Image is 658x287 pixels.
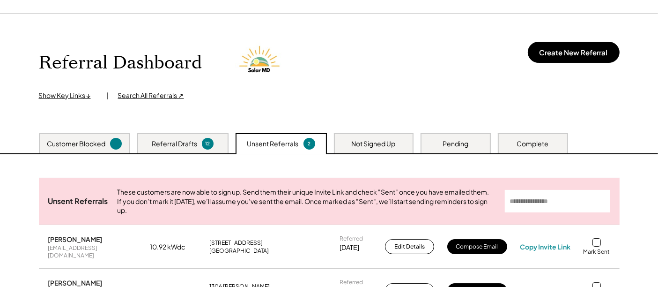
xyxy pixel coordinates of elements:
div: Customer Blocked [47,139,105,149]
button: Compose Email [447,239,507,254]
div: [EMAIL_ADDRESS][DOMAIN_NAME] [48,244,137,259]
div: [DATE] [340,243,359,252]
div: | [107,91,109,100]
div: 2 [305,140,314,147]
div: Show Key Links ↓ [39,91,97,100]
div: Unsent Referrals [48,196,108,206]
div: Search All Referrals ↗ [118,91,184,100]
div: 10.92 kWdc [150,242,197,252]
div: Mark Sent [583,248,610,256]
div: [STREET_ADDRESS] [209,239,263,247]
div: Referred [340,279,363,286]
div: Pending [443,139,468,149]
div: 12 [203,140,212,147]
div: Unsent Referrals [247,139,299,149]
div: [GEOGRAPHIC_DATA] [209,247,269,255]
div: Complete [517,139,549,149]
div: Copy Invite Link [520,242,570,251]
button: Create New Referral [528,42,620,63]
button: Edit Details [385,239,434,254]
div: Referral Drafts [152,139,197,149]
div: [PERSON_NAME] [48,235,103,243]
div: [PERSON_NAME] [48,279,103,287]
div: These customers are now able to sign up. Send them their unique Invite Link and check "Sent" once... [118,188,495,215]
h1: Referral Dashboard [39,52,202,74]
div: Referred [340,235,363,242]
img: Solar%20MD%20LOgo.png [235,37,287,89]
div: Not Signed Up [352,139,396,149]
